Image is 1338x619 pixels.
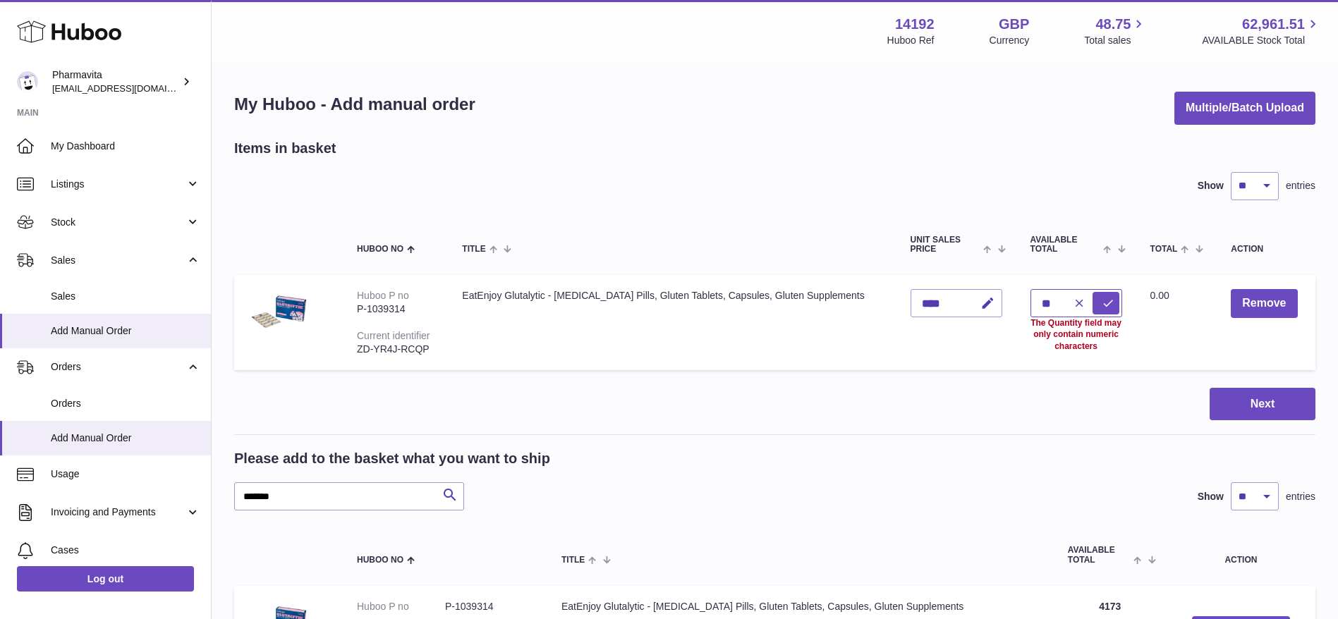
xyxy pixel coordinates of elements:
div: Current identifier [357,330,430,341]
span: Total [1150,245,1178,254]
span: Unit Sales Price [911,235,980,254]
span: entries [1286,490,1315,503]
div: Huboo Ref [887,34,935,47]
strong: GBP [999,15,1029,34]
img: EatEnjoy Glutalytic - Gluten Intolerance Pills, Gluten Tablets, Capsules, Gluten Supplements [248,289,319,336]
span: Huboo no [357,556,403,565]
span: Sales [51,290,200,303]
span: entries [1286,179,1315,192]
th: Action [1167,532,1315,578]
div: Currency [990,34,1030,47]
td: EatEnjoy Glutalytic - [MEDICAL_DATA] Pills, Gluten Tablets, Capsules, Gluten Supplements [448,275,896,369]
label: Show [1198,179,1224,192]
span: Huboo no [357,245,403,254]
dd: P-1039314 [445,600,533,613]
span: Orders [51,360,186,374]
button: Remove [1231,289,1297,318]
span: 0.00 [1150,290,1169,301]
div: Huboo P no [357,290,409,301]
span: My Dashboard [51,140,200,153]
span: AVAILABLE Stock Total [1202,34,1321,47]
span: Orders [51,397,200,410]
span: 62,961.51 [1242,15,1305,34]
a: 62,961.51 AVAILABLE Stock Total [1202,15,1321,47]
span: Usage [51,467,200,481]
a: 48.75 Total sales [1084,15,1147,47]
span: Add Manual Order [51,324,200,338]
span: 48.75 [1095,15,1131,34]
span: Title [462,245,485,254]
h1: My Huboo - Add manual order [234,93,475,116]
div: ZD-YR4J-RCQP [357,343,434,356]
span: Cases [51,544,200,557]
span: Stock [51,216,186,229]
span: Sales [51,254,186,267]
div: Action [1231,245,1301,254]
div: The Quantity field may only contain numeric characters [1030,317,1122,352]
span: Invoicing and Payments [51,505,186,519]
span: Total sales [1084,34,1147,47]
img: internalAdmin-14192@internal.huboo.com [17,71,38,92]
strong: 14192 [895,15,935,34]
span: [EMAIL_ADDRESS][DOMAIN_NAME] [52,82,207,94]
dt: Huboo P no [357,600,445,613]
label: Show [1198,490,1224,503]
span: AVAILABLE Total [1068,546,1131,564]
span: Listings [51,178,186,191]
span: Add Manual Order [51,431,200,445]
a: Log out [17,566,194,592]
div: Pharmavita [52,68,179,95]
h2: Items in basket [234,139,336,158]
span: Title [561,556,585,565]
h2: Please add to the basket what you want to ship [234,449,550,468]
button: Multiple/Batch Upload [1174,92,1315,125]
span: AVAILABLE Total [1030,235,1100,254]
button: Next [1210,388,1315,421]
div: P-1039314 [357,302,434,316]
